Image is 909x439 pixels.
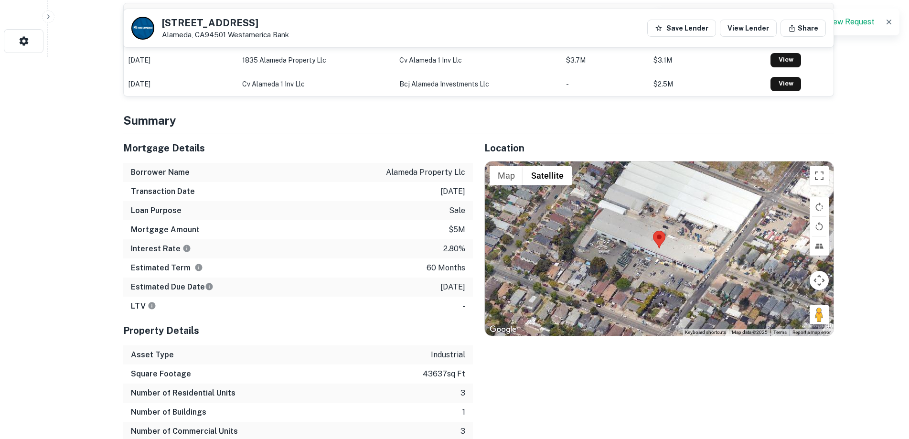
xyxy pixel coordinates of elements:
[123,323,473,338] h5: Property Details
[124,48,237,72] td: [DATE]
[148,301,156,310] svg: LTVs displayed on the website are for informational purposes only and may be reported incorrectly...
[781,20,826,37] button: Share
[124,3,237,24] th: Transaction Date
[561,48,649,72] td: $3.7M
[131,205,182,216] h6: Loan Purpose
[131,167,190,178] h6: Borrower Name
[770,77,801,91] a: View
[131,300,156,312] h6: LTV
[861,363,909,408] iframe: Chat Widget
[647,20,716,37] button: Save Lender
[449,205,465,216] p: sale
[490,166,523,185] button: Show street map
[131,224,200,236] h6: Mortgage Amount
[431,349,465,361] p: industrial
[228,31,289,39] a: Westamerica Bank
[443,243,465,255] p: 2.80%
[395,48,561,72] td: cv alameda 1 inv llc
[440,186,465,197] p: [DATE]
[131,368,191,380] h6: Square Footage
[427,262,465,274] p: 60 months
[131,349,174,361] h6: Asset Type
[440,281,465,293] p: [DATE]
[649,48,766,72] td: $3.1M
[462,407,465,418] p: 1
[810,166,829,185] button: Toggle fullscreen view
[649,72,766,96] td: $2.5M
[386,167,465,178] p: alameda property llc
[810,271,829,290] button: Map camera controls
[395,72,561,96] td: bcj alameda investments llc
[462,300,465,312] p: -
[810,305,829,324] button: Drag Pegman onto the map to open Street View
[810,217,829,236] button: Rotate map counterclockwise
[131,243,191,255] h6: Interest Rate
[205,282,214,291] svg: Estimate is based on a standard schedule for this type of loan.
[561,3,649,24] th: Sale Amount
[649,3,766,24] th: Mortgage Amount
[123,112,834,129] h4: Summary
[237,3,395,24] th: Buyer Name
[460,426,465,437] p: 3
[131,262,203,274] h6: Estimated Term
[124,72,237,96] td: [DATE]
[484,141,834,155] h5: Location
[460,387,465,399] p: 3
[131,407,206,418] h6: Number of Buildings
[182,244,191,253] svg: The interest rates displayed on the website are for informational purposes only and may be report...
[162,18,289,28] h5: [STREET_ADDRESS]
[770,53,801,67] a: View
[449,224,465,236] p: $5m
[523,166,572,185] button: Show satellite imagery
[131,426,238,437] h6: Number of Commercial Units
[123,141,473,155] h5: Mortgage Details
[423,368,465,380] p: 43637 sq ft
[487,323,519,336] img: Google
[162,31,289,39] p: Alameda, CA94501
[685,329,726,336] button: Keyboard shortcuts
[237,48,395,72] td: 1835 alameda property llc
[237,72,395,96] td: cv alameda 1 inv llc
[826,17,875,26] a: View Request
[792,330,831,335] a: Report a map error
[732,330,768,335] span: Map data ©2025
[720,20,777,37] a: View Lender
[773,330,787,335] a: Terms
[194,263,203,272] svg: Term is based on a standard schedule for this type of loan.
[487,323,519,336] a: Open this area in Google Maps (opens a new window)
[131,281,214,293] h6: Estimated Due Date
[131,387,235,399] h6: Number of Residential Units
[131,186,195,197] h6: Transaction Date
[561,72,649,96] td: -
[810,236,829,256] button: Tilt map
[810,197,829,216] button: Rotate map clockwise
[395,3,561,24] th: Seller Name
